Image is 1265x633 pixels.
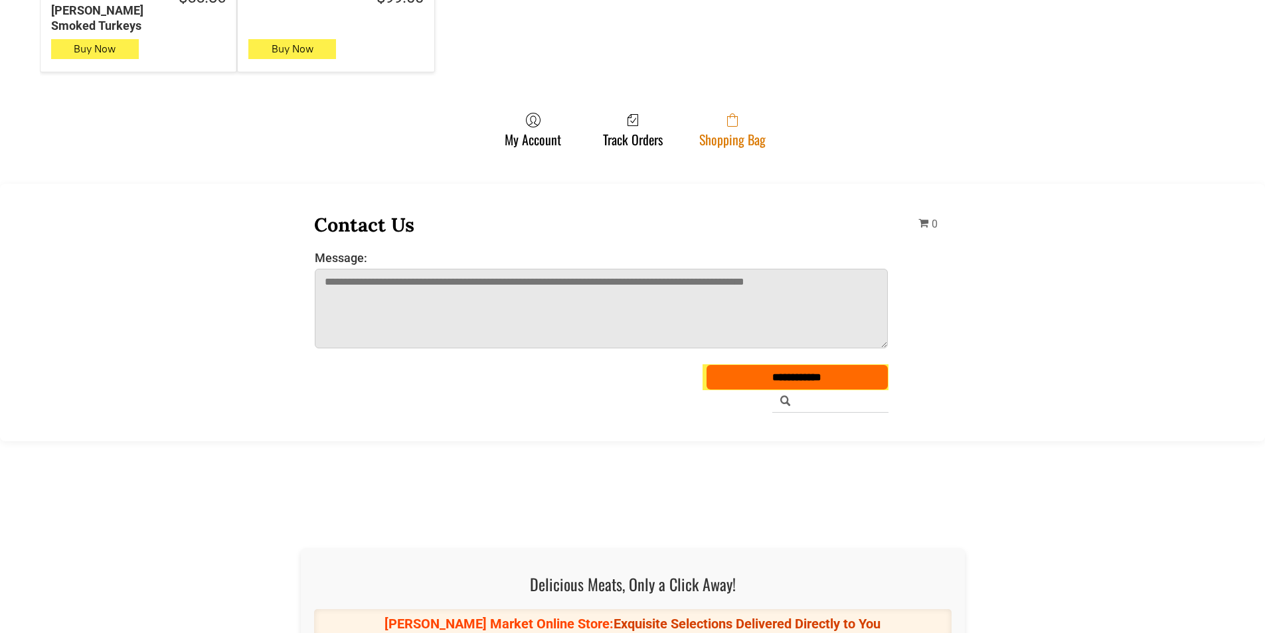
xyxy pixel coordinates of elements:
h3: Contact Us [314,212,889,237]
h1: Delicious Meats, Only a Click Away! [314,572,952,596]
a: My Account [498,112,568,147]
button: Buy Now [51,39,139,59]
strong: Exquisite Selections Delivered Directly to You [614,616,881,632]
label: Message: [315,251,888,265]
a: Shopping Bag [693,112,772,147]
span: Buy Now [272,42,313,55]
button: Buy Now [248,39,336,59]
a: Track Orders [596,112,669,147]
span: Buy Now [74,42,116,55]
span: 0 [932,218,938,230]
